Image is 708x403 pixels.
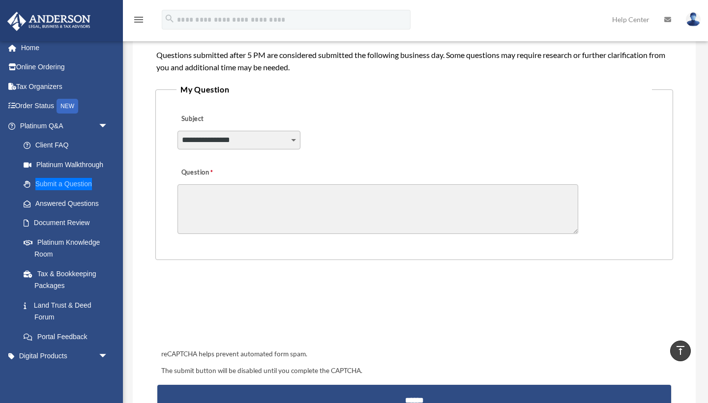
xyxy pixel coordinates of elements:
[7,38,123,58] a: Home
[98,366,118,386] span: arrow_drop_down
[98,346,118,367] span: arrow_drop_down
[14,213,123,233] a: Document Review
[164,13,175,24] i: search
[7,77,123,96] a: Tax Organizers
[4,12,93,31] img: Anderson Advisors Platinum Portal
[157,348,671,360] div: reCAPTCHA helps prevent automated form spam.
[177,83,652,96] legend: My Question
[14,155,123,174] a: Platinum Walkthrough
[14,136,123,155] a: Client FAQ
[133,17,145,26] a: menu
[158,290,308,329] iframe: reCAPTCHA
[7,366,123,385] a: My Entitiesarrow_drop_down
[14,295,123,327] a: Land Trust & Deed Forum
[7,96,123,116] a: Order StatusNEW
[177,166,254,180] label: Question
[177,113,271,126] label: Subject
[14,327,123,346] a: Portal Feedback
[7,58,123,77] a: Online Ordering
[14,232,123,264] a: Platinum Knowledge Room
[686,12,701,27] img: User Pic
[57,99,78,114] div: NEW
[675,345,686,356] i: vertical_align_top
[7,116,123,136] a: Platinum Q&Aarrow_drop_down
[670,341,691,361] a: vertical_align_top
[14,194,123,213] a: Answered Questions
[98,116,118,136] span: arrow_drop_down
[7,346,123,366] a: Digital Productsarrow_drop_down
[157,365,671,377] div: The submit button will be disabled until you complete the CAPTCHA.
[14,174,118,194] a: Submit a Question
[133,14,145,26] i: menu
[14,264,123,295] a: Tax & Bookkeeping Packages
